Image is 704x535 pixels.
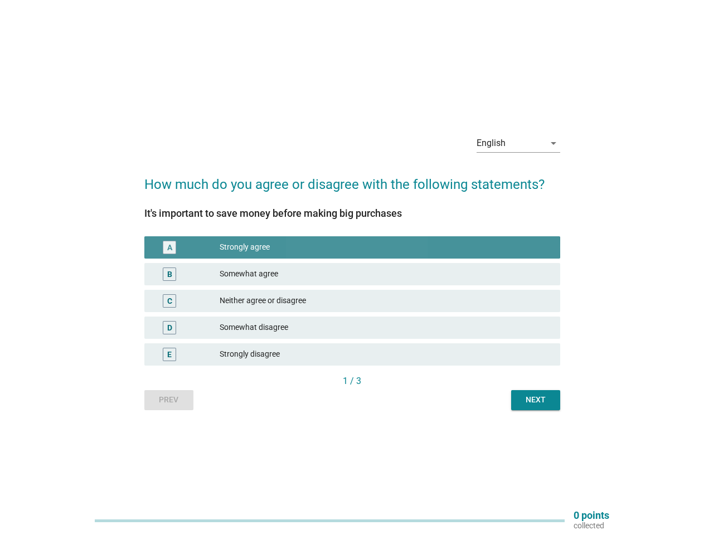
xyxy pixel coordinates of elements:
[511,390,560,410] button: Next
[547,137,560,150] i: arrow_drop_down
[220,294,551,308] div: Neither agree or disagree
[220,348,551,361] div: Strongly disagree
[574,521,609,531] p: collected
[220,267,551,281] div: Somewhat agree
[167,295,172,307] div: C
[167,322,172,333] div: D
[477,138,506,148] div: English
[167,268,172,280] div: B
[220,241,551,254] div: Strongly agree
[574,510,609,521] p: 0 points
[220,321,551,334] div: Somewhat disagree
[520,394,551,406] div: Next
[144,163,560,194] h2: How much do you agree or disagree with the following statements?
[167,241,172,253] div: A
[144,206,560,221] div: It's important to save money before making big purchases
[144,374,560,388] div: 1 / 3
[167,348,172,360] div: E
